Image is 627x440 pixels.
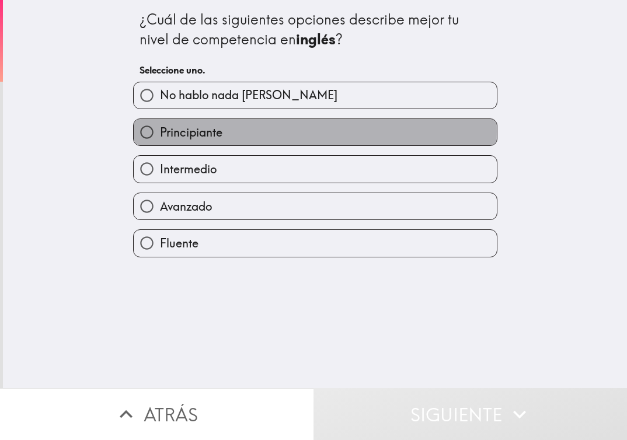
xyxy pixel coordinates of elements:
span: Principiante [160,124,222,141]
button: Principiante [134,119,497,145]
button: Fluente [134,230,497,256]
b: inglés [296,30,336,48]
span: Intermedio [160,161,217,177]
h6: Seleccione uno. [140,64,491,76]
button: No hablo nada [PERSON_NAME] [134,82,497,109]
button: Avanzado [134,193,497,219]
span: Avanzado [160,198,212,215]
span: No hablo nada [PERSON_NAME] [160,87,337,103]
div: ¿Cuál de las siguientes opciones describe mejor tu nivel de competencia en ? [140,10,491,49]
button: Siguiente [313,388,627,440]
span: Fluente [160,235,198,252]
button: Intermedio [134,156,497,182]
